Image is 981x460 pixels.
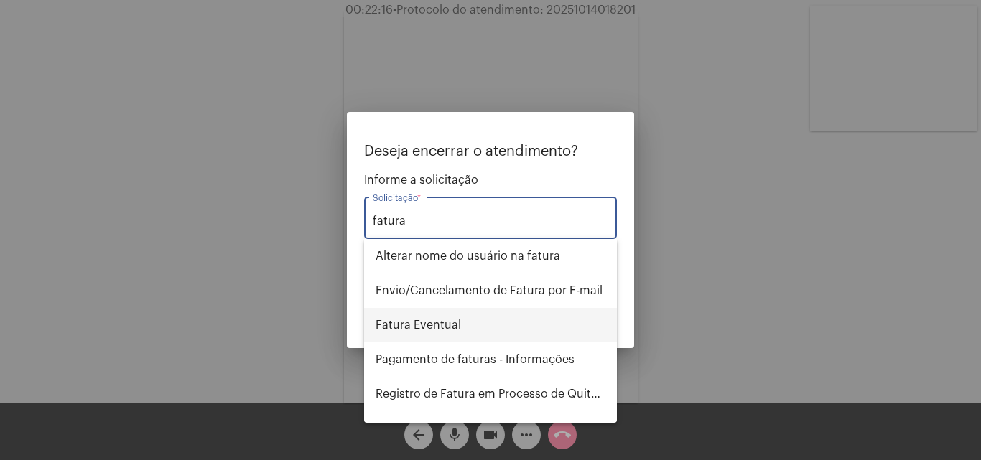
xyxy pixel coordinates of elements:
[376,239,605,273] span: Alterar nome do usuário na fatura
[376,411,605,446] span: Solicitar 2a via da Fatura (Correio/[GEOGRAPHIC_DATA]/Email)
[376,273,605,308] span: Envio/Cancelamento de Fatura por E-mail
[364,174,617,187] span: Informe a solicitação
[376,377,605,411] span: Registro de Fatura em Processo de Quitação
[364,144,617,159] p: Deseja encerrar o atendimento?
[373,215,608,227] input: Buscar solicitação
[376,342,605,377] span: Pagamento de faturas - Informações
[376,308,605,342] span: Fatura Eventual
